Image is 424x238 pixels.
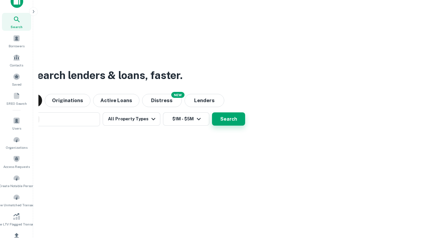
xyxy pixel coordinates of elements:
[2,210,31,228] a: Review LTV Flagged Transactions
[3,164,30,169] span: Access Requests
[185,94,224,107] button: Lenders
[2,90,31,107] a: SREO Search
[6,101,27,106] span: SREO Search
[171,92,185,98] div: NEW
[212,112,245,126] button: Search
[2,51,31,69] a: Contacts
[163,112,209,126] button: $1M - $5M
[93,94,139,107] button: Active Loans
[2,172,31,190] a: Create Notable Person
[2,153,31,171] a: Access Requests
[12,126,21,131] span: Users
[2,191,31,209] a: Review Unmatched Transactions
[142,94,182,107] button: Search distressed loans with lien and other non-mortgage details.
[9,43,25,49] span: Borrowers
[2,134,31,151] a: Organizations
[2,70,31,88] a: Saved
[12,82,22,87] span: Saved
[2,114,31,132] a: Users
[103,112,160,126] button: All Property Types
[10,62,23,68] span: Contacts
[6,145,27,150] span: Organizations
[45,94,90,107] button: Originations
[391,185,424,217] iframe: Chat Widget
[30,67,183,83] h3: Search lenders & loans, faster.
[2,32,31,50] a: Borrowers
[2,13,31,31] a: Search
[11,24,23,29] span: Search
